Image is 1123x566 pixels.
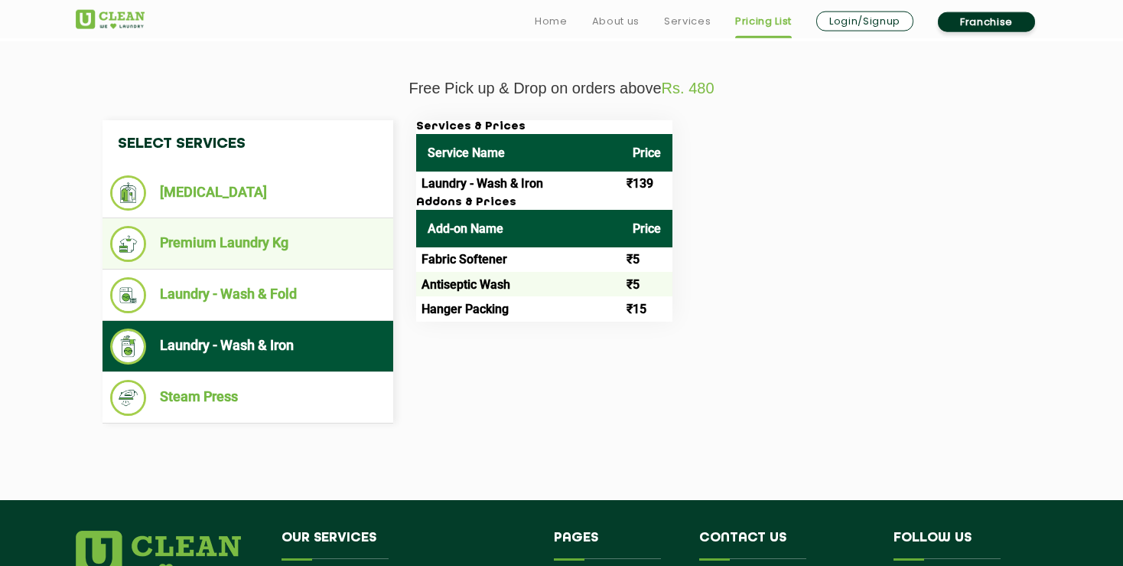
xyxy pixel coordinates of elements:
li: Steam Press [110,380,386,416]
td: ₹139 [621,172,672,196]
li: Laundry - Wash & Iron [110,329,386,365]
a: Services [664,12,711,31]
p: Free Pick up & Drop on orders above [76,80,1047,97]
h4: Contact us [699,531,871,560]
a: Franchise [938,12,1035,32]
img: Laundry - Wash & Iron [110,329,146,365]
td: ₹5 [621,247,672,272]
td: ₹5 [621,272,672,296]
h4: Follow us [894,531,1028,560]
img: Dry Cleaning [110,175,146,211]
td: Fabric Softener [416,247,621,272]
span: Rs. 480 [662,80,714,97]
h3: Services & Prices [416,120,672,134]
h4: Select Services [103,120,393,168]
a: About us [592,12,640,31]
img: Laundry - Wash & Fold [110,277,146,313]
li: Laundry - Wash & Fold [110,277,386,313]
img: Premium Laundry Kg [110,226,146,262]
td: ₹15 [621,296,672,321]
th: Add-on Name [416,210,621,247]
td: Antiseptic Wash [416,272,621,296]
li: [MEDICAL_DATA] [110,175,386,211]
a: Login/Signup [816,11,913,31]
a: Pricing List [735,12,792,31]
h3: Addons & Prices [416,196,672,210]
th: Service Name [416,134,621,172]
li: Premium Laundry Kg [110,226,386,262]
h4: Our Services [282,531,531,560]
img: UClean Laundry and Dry Cleaning [76,10,145,29]
h4: Pages [554,531,677,560]
a: Home [535,12,568,31]
th: Price [621,210,672,247]
img: Steam Press [110,380,146,416]
td: Hanger Packing [416,296,621,321]
th: Price [621,134,672,172]
td: Laundry - Wash & Iron [416,172,621,196]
